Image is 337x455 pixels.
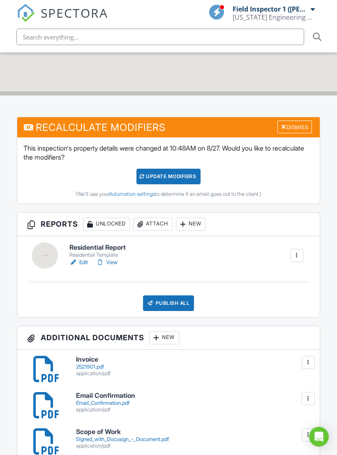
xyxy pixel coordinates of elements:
[176,218,206,231] div: New
[277,121,312,134] div: Dismiss
[17,213,320,237] h3: Reports
[133,218,173,231] div: Attach
[69,252,126,259] div: Residential Template
[233,5,309,13] div: Field Inspector 1 ([PERSON_NAME])
[69,259,88,267] a: Edit
[76,356,310,364] h6: Invoice
[76,429,310,436] h6: Scope of Work
[76,356,310,377] a: Invoice 2521901.pdf application/pdf
[233,13,315,21] div: Florida Engineering LLC
[69,244,126,259] a: Residential Report Residential Template
[69,244,126,252] h6: Residential Report
[76,436,310,443] div: Signed_with_Docusign_-_Document.pdf
[17,118,320,138] h3: Recalculate Modifiers
[17,138,320,204] div: This inspection's property details were changed at 10:48AM on 8/27. Would you like to recalculate...
[41,4,108,21] span: SPECTORA
[136,169,201,185] div: UPDATE Modifiers
[76,443,310,450] div: application/pdf
[74,12,264,55] h1: [STREET_ADDRESS] FL 34491
[76,407,310,413] div: application/pdf
[17,4,35,22] img: The Best Home Inspection Software - Spectora
[76,371,310,377] div: application/pdf
[76,392,310,400] h6: Email Confirmation
[143,296,194,311] div: Publish All
[17,11,108,28] a: SPECTORA
[17,327,320,350] h3: Additional Documents
[76,392,310,413] a: Email Confirmation Email_Confirmation.pdf application/pdf
[109,191,155,197] a: Automation settings
[76,364,310,371] div: 2521901.pdf
[23,191,314,198] div: (We'll use your to determine if an email goes out to the client.)
[16,29,304,45] input: Search everything...
[76,429,310,450] a: Scope of Work Signed_with_Docusign_-_Document.pdf application/pdf
[309,427,329,447] div: Open Intercom Messenger
[149,332,179,345] div: New
[83,218,130,231] div: Unlocked
[96,259,118,267] a: View
[76,400,310,407] div: Email_Confirmation.pdf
